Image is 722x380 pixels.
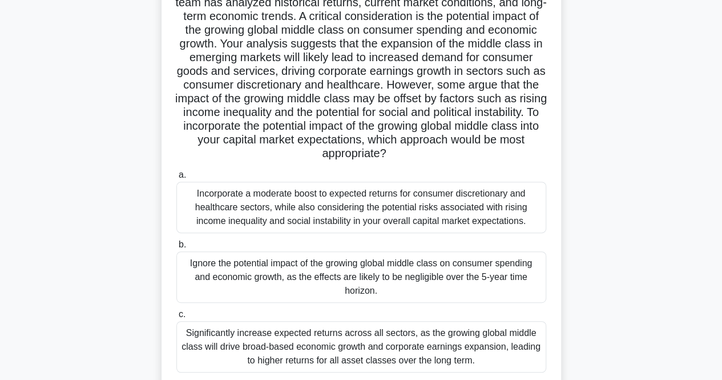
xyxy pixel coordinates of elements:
[179,170,186,179] span: a.
[179,309,185,319] span: c.
[176,321,546,373] div: Significantly increase expected returns across all sectors, as the growing global middle class wi...
[176,182,546,233] div: Incorporate a moderate boost to expected returns for consumer discretionary and healthcare sector...
[176,251,546,303] div: Ignore the potential impact of the growing global middle class on consumer spending and economic ...
[179,239,186,249] span: b.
